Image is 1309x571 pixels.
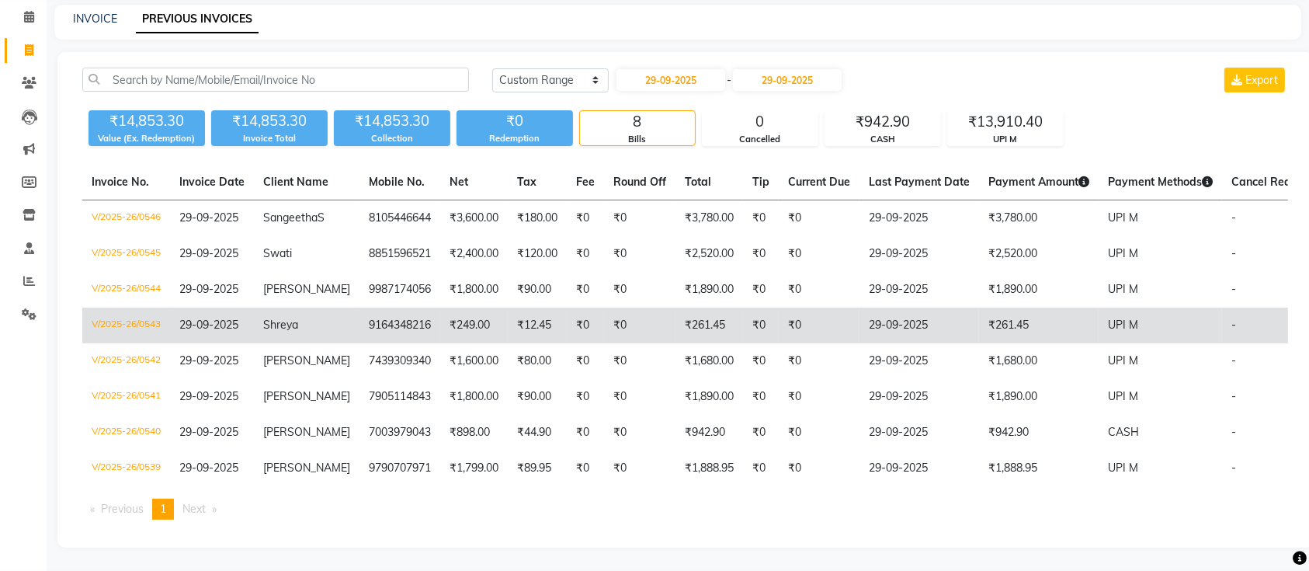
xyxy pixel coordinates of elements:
[675,308,743,343] td: ₹261.45
[82,379,170,415] td: V/2025-26/0541
[359,379,440,415] td: 7905114843
[580,111,695,133] div: 8
[450,175,468,189] span: Net
[567,379,604,415] td: ₹0
[675,200,743,237] td: ₹3,780.00
[1108,425,1139,439] span: CASH
[1108,246,1138,260] span: UPI M
[263,282,350,296] span: [PERSON_NAME]
[440,200,508,237] td: ₹3,600.00
[179,389,238,403] span: 29-09-2025
[508,308,567,343] td: ₹12.45
[604,236,675,272] td: ₹0
[179,282,238,296] span: 29-09-2025
[869,175,970,189] span: Last Payment Date
[263,246,292,260] span: Swati
[604,200,675,237] td: ₹0
[359,451,440,486] td: 9790707971
[440,379,508,415] td: ₹1,800.00
[179,353,238,367] span: 29-09-2025
[334,132,450,145] div: Collection
[1231,425,1236,439] span: -
[440,343,508,379] td: ₹1,600.00
[263,461,350,475] span: [PERSON_NAME]
[788,175,850,189] span: Current Due
[703,111,818,133] div: 0
[263,211,318,225] span: Sangeetha
[263,318,298,332] span: Shreya
[1231,211,1236,225] span: -
[101,502,144,516] span: Previous
[743,236,779,272] td: ₹0
[359,200,440,237] td: 8105446644
[675,343,743,379] td: ₹1,680.00
[779,451,859,486] td: ₹0
[859,236,979,272] td: 29-09-2025
[616,69,725,91] input: Start Date
[743,451,779,486] td: ₹0
[92,175,149,189] span: Invoice No.
[82,451,170,486] td: V/2025-26/0539
[82,68,469,92] input: Search by Name/Mobile/Email/Invoice No
[508,415,567,451] td: ₹44.90
[979,236,1099,272] td: ₹2,520.00
[1231,353,1236,367] span: -
[1231,282,1236,296] span: -
[440,415,508,451] td: ₹898.00
[859,272,979,308] td: 29-09-2025
[567,308,604,343] td: ₹0
[779,415,859,451] td: ₹0
[1231,175,1309,189] span: Cancel Reason
[859,415,979,451] td: 29-09-2025
[1231,389,1236,403] span: -
[359,415,440,451] td: 7003979043
[1231,461,1236,475] span: -
[1108,389,1138,403] span: UPI M
[743,415,779,451] td: ₹0
[604,343,675,379] td: ₹0
[1231,318,1236,332] span: -
[988,175,1089,189] span: Payment Amount
[743,343,779,379] td: ₹0
[179,425,238,439] span: 29-09-2025
[979,272,1099,308] td: ₹1,890.00
[517,175,536,189] span: Tax
[508,200,567,237] td: ₹180.00
[73,12,117,26] a: INVOICE
[82,236,170,272] td: V/2025-26/0545
[948,111,1063,133] div: ₹13,910.40
[675,236,743,272] td: ₹2,520.00
[1108,353,1138,367] span: UPI M
[613,175,666,189] span: Round Off
[979,415,1099,451] td: ₹942.90
[604,379,675,415] td: ₹0
[779,308,859,343] td: ₹0
[779,379,859,415] td: ₹0
[1224,68,1285,92] button: Export
[1108,211,1138,225] span: UPI M
[263,175,328,189] span: Client Name
[752,175,769,189] span: Tip
[859,343,979,379] td: 29-09-2025
[359,343,440,379] td: 7439309340
[743,379,779,415] td: ₹0
[82,415,170,451] td: V/2025-26/0540
[457,132,573,145] div: Redemption
[576,175,595,189] span: Fee
[567,200,604,237] td: ₹0
[567,343,604,379] td: ₹0
[89,110,205,132] div: ₹14,853.30
[859,379,979,415] td: 29-09-2025
[440,272,508,308] td: ₹1,800.00
[948,133,1063,146] div: UPI M
[508,272,567,308] td: ₹90.00
[743,200,779,237] td: ₹0
[263,389,350,403] span: [PERSON_NAME]
[263,425,350,439] span: [PERSON_NAME]
[779,272,859,308] td: ₹0
[179,175,245,189] span: Invoice Date
[825,133,940,146] div: CASH
[508,343,567,379] td: ₹80.00
[1108,282,1138,296] span: UPI M
[508,379,567,415] td: ₹90.00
